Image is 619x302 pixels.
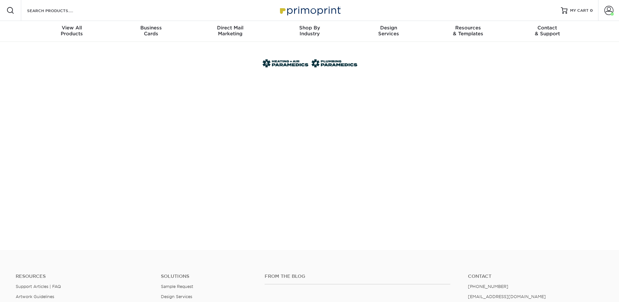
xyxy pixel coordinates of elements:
a: View AllProducts [32,21,112,42]
a: Contact [468,274,603,279]
a: BusinessCards [111,21,191,42]
div: Marketing [191,25,270,37]
span: Design [349,25,428,31]
a: [PHONE_NUMBER] [468,284,508,289]
div: Products [32,25,112,37]
img: PH Paramedics [261,58,359,69]
div: Industry [270,25,349,37]
a: [EMAIL_ADDRESS][DOMAIN_NAME] [468,294,546,299]
a: Sample Request [161,284,193,289]
div: Cards [111,25,191,37]
h4: Solutions [161,274,255,279]
a: Artwork Guidelines [16,294,54,299]
span: Shop By [270,25,349,31]
span: Direct Mail [191,25,270,31]
div: & Templates [428,25,508,37]
a: Shop ByIndustry [270,21,349,42]
span: Resources [428,25,508,31]
img: Primoprint [277,3,342,17]
span: Business [111,25,191,31]
a: Design Services [161,294,192,299]
a: Resources& Templates [428,21,508,42]
a: DesignServices [349,21,428,42]
a: Direct MailMarketing [191,21,270,42]
h4: Resources [16,274,151,279]
span: Contact [508,25,587,31]
div: Services [349,25,428,37]
a: Contact& Support [508,21,587,42]
span: MY CART [570,8,589,13]
a: Support Articles | FAQ [16,284,61,289]
div: & Support [508,25,587,37]
input: SEARCH PRODUCTS..... [26,7,90,14]
span: 0 [590,8,593,13]
h4: From the Blog [265,274,450,279]
span: View All [32,25,112,31]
